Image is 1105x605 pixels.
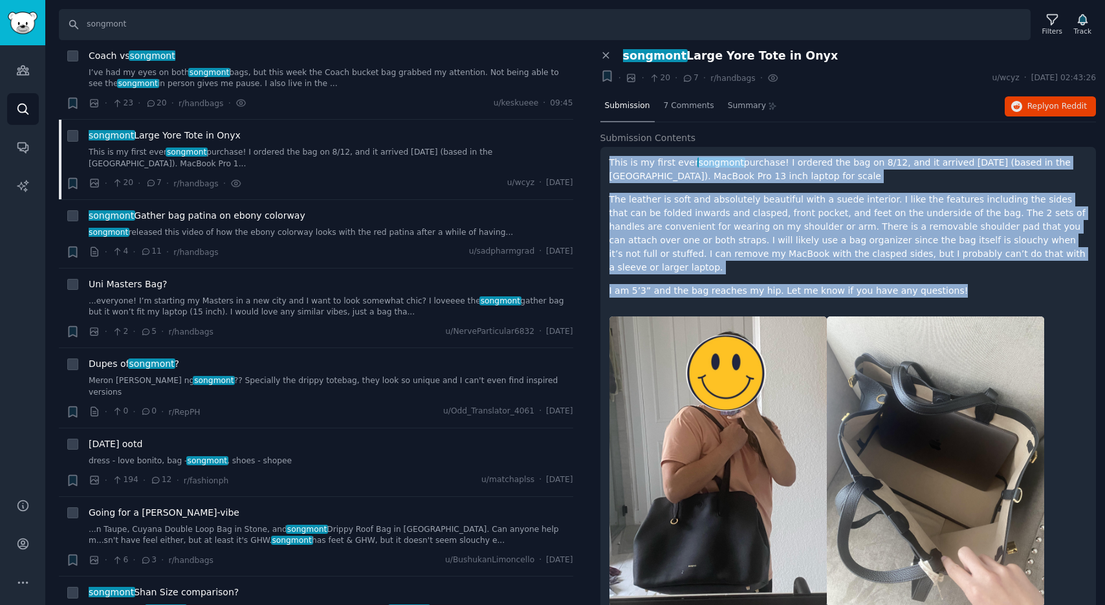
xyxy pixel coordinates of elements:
[138,96,140,110] span: ·
[539,474,542,486] span: ·
[664,100,714,112] span: 7 Comments
[112,474,138,486] span: 194
[622,49,688,62] span: songmont
[539,326,542,338] span: ·
[89,524,573,547] a: ...n Taupe, Cuyana Double Loop Bag in Stone, andsongmontDrippy Roof Bag in [GEOGRAPHIC_DATA]. Can...
[133,325,135,338] span: ·
[89,586,239,599] a: songmontShan Size comparison?
[543,98,545,109] span: ·
[703,71,706,85] span: ·
[161,325,164,338] span: ·
[445,555,534,566] span: u/BushukanLimoncello
[89,49,175,63] span: Coach vs
[89,129,241,142] span: Large Yore Tote in Onyx
[173,179,218,188] span: r/handbags
[609,156,1088,183] p: This is my first ever purchase! I ordered the bag on 8/12, and it arrived [DATE] (based in the [G...
[710,74,755,83] span: r/handbags
[89,49,175,63] a: Coach vssongmont
[140,406,157,417] span: 0
[166,245,169,259] span: ·
[59,9,1031,40] input: Search Keyword
[188,68,230,77] span: songmont
[129,50,177,61] span: songmont
[166,177,169,190] span: ·
[133,553,135,567] span: ·
[1049,102,1087,111] span: on Reddit
[1031,72,1096,84] span: [DATE] 02:43:26
[443,406,534,417] span: u/Odd_Translator_4061
[133,405,135,419] span: ·
[140,246,162,258] span: 11
[112,177,133,189] span: 20
[179,99,223,108] span: r/handbags
[89,506,239,520] a: Going for a [PERSON_NAME]-vibe
[89,357,179,371] span: Dupes of ?
[161,405,164,419] span: ·
[105,474,107,487] span: ·
[546,474,573,486] span: [DATE]
[223,177,226,190] span: ·
[105,96,107,110] span: ·
[168,327,213,336] span: r/handbags
[507,177,534,189] span: u/wcyz
[112,326,128,338] span: 2
[146,177,162,189] span: 7
[117,79,159,88] span: songmont
[112,98,133,109] span: 23
[728,100,766,112] span: Summary
[286,525,328,534] span: songmont
[682,72,698,84] span: 7
[546,406,573,417] span: [DATE]
[600,131,696,145] span: Submission Contents
[150,474,171,486] span: 12
[89,129,241,142] a: songmontLarge Yore Tote in Onyx
[87,210,135,221] span: songmont
[271,536,313,545] span: songmont
[176,474,179,487] span: ·
[89,209,305,223] span: Gather bag patina on ebony colorway
[89,227,573,239] a: songmontreleased this video of how the ebony colorway looks with the red patina after a while of ...
[89,456,573,467] a: dress - love bonito, bag -songmont, shoes - shopee
[140,326,157,338] span: 5
[89,296,573,318] a: ...everyone! I’m starting my Masters in a new city and I want to look somewhat chic? I loveeee th...
[89,278,168,291] a: Uni Masters Bag?
[89,586,239,599] span: Shan Size comparison?
[228,96,230,110] span: ·
[697,157,745,168] span: songmont
[539,177,542,189] span: ·
[89,437,142,451] a: [DATE] ootd
[168,556,213,565] span: r/handbags
[539,555,542,566] span: ·
[494,98,539,109] span: u/keskueee
[143,474,146,487] span: ·
[171,96,174,110] span: ·
[609,284,1088,298] p: I am 5’3” and the bag reaches my hip. Let me know if you have any questions!
[618,71,621,85] span: ·
[760,71,763,85] span: ·
[168,408,200,417] span: r/RepPH
[89,209,305,223] a: songmontGather bag patina on ebony colorway
[161,553,164,567] span: ·
[469,246,534,258] span: u/sadpharmgrad
[539,406,542,417] span: ·
[89,147,573,170] a: This is my first eversongmontpurchase! I ordered the bag on 8/12, and it arrived [DATE] (based in...
[446,326,535,338] span: u/NerveParticular6832
[546,246,573,258] span: [DATE]
[546,177,573,189] span: [DATE]
[89,67,573,90] a: I’ve had my eyes on bothsongmontbags, but this week the Coach bucket bag grabbed my attention. No...
[1042,27,1062,36] div: Filters
[89,375,573,398] a: Meron [PERSON_NAME] ngsongmont?? Specially the drippy totebag, they look so unique and I can't ev...
[193,376,235,385] span: songmont
[89,357,179,371] a: Dupes ofsongmont?
[479,296,521,305] span: songmont
[481,474,534,486] span: u/matchaplss
[105,405,107,419] span: ·
[546,555,573,566] span: [DATE]
[140,555,157,566] span: 3
[550,98,573,109] span: 09:45
[1024,72,1027,84] span: ·
[105,325,107,338] span: ·
[609,193,1088,274] p: The leather is soft and absolutely beautiful with a suede interior. I like the features including...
